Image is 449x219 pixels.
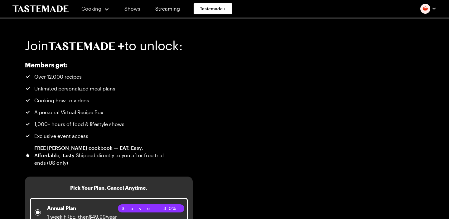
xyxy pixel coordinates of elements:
span: Shipped directly to you after free trial ends (US only) [34,152,164,166]
span: Cooking how-to videos [34,97,89,104]
span: 1,000+ hours of food & lifestyle shows [34,120,124,128]
p: Annual Plan [47,204,117,212]
button: Cooking [81,1,109,16]
span: Cooking [81,6,101,12]
h2: Members get: [25,61,165,69]
span: Exclusive event access [34,132,88,140]
img: Profile picture [420,4,430,14]
span: Save 30% [122,205,181,212]
span: A personal Virtual Recipe Box [34,109,103,116]
button: Profile picture [420,4,437,14]
span: Tastemade + [200,6,226,12]
div: FREE [PERSON_NAME] cookbook — EAT: Easy, Affordable, Tasty [34,144,165,167]
ul: Tastemade+ Annual subscription benefits [25,73,165,167]
span: Over 12,000 recipes [34,73,82,80]
a: Tastemade + [194,3,232,14]
h3: Pick Your Plan. Cancel Anytime. [70,184,147,192]
a: To Tastemade Home Page [12,5,69,12]
span: Unlimited personalized meal plans [34,85,115,92]
h1: Join to unlock: [25,39,183,52]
